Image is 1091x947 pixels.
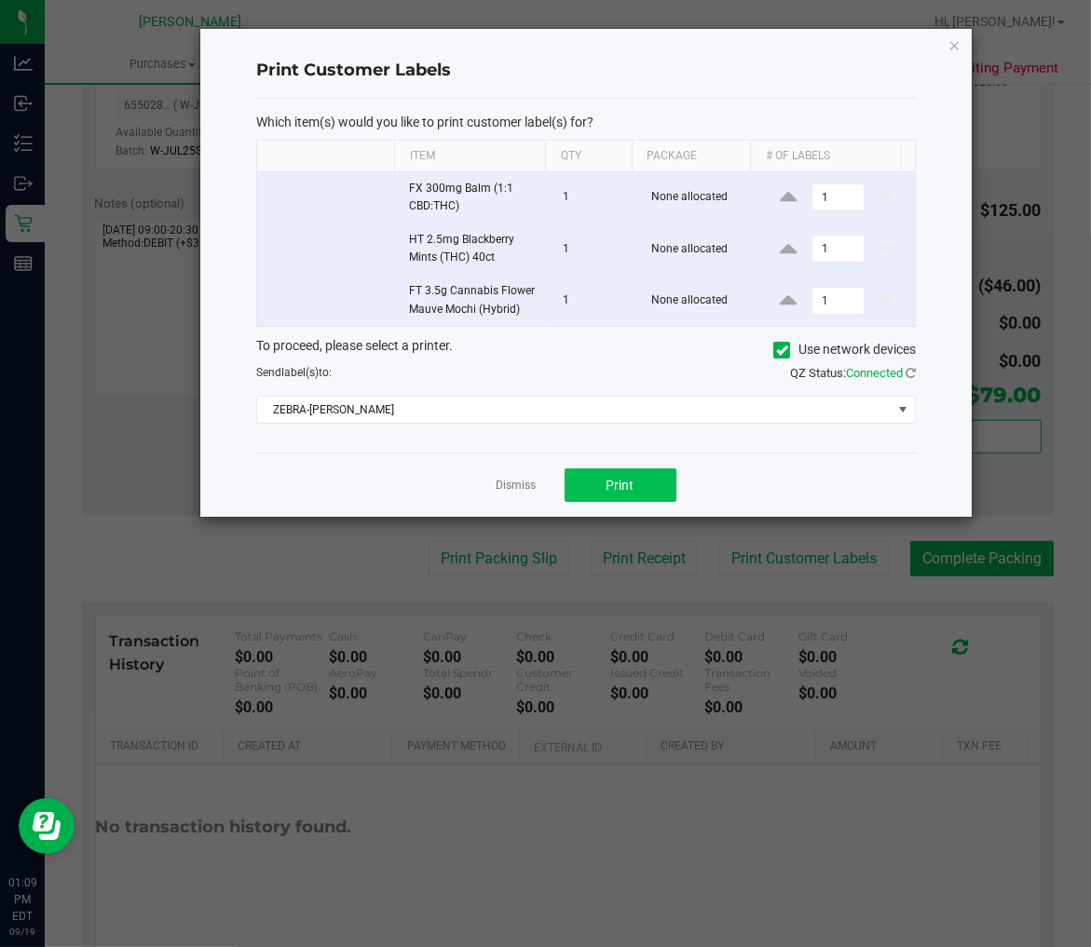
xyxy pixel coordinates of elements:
td: None allocated [640,172,761,223]
td: None allocated [640,223,761,275]
span: ZEBRA-[PERSON_NAME] [257,397,892,423]
span: label(s) [281,366,319,379]
td: 1 [552,172,640,223]
div: To proceed, please select a printer. [242,336,930,364]
td: HT 2.5mg Blackberry Mints (THC) 40ct [398,223,552,275]
label: Use network devices [773,340,916,359]
th: Qty [545,141,632,172]
iframe: Resource center [19,798,75,854]
span: Send to: [256,366,332,379]
td: FT 3.5g Cannabis Flower Mauve Mochi (Hybrid) [398,275,552,325]
th: # of labels [750,141,901,172]
p: Which item(s) would you like to print customer label(s) for? [256,114,916,130]
h4: Print Customer Labels [256,59,916,83]
button: Print [565,468,676,502]
th: Item [394,141,545,172]
td: 1 [552,223,640,275]
td: None allocated [640,275,761,325]
span: Connected [846,366,903,380]
td: 1 [552,275,640,325]
th: Package [632,141,750,172]
span: QZ Status: [790,366,916,380]
a: Dismiss [497,478,537,494]
span: Print [607,478,634,493]
td: FX 300mg Balm (1:1 CBD:THC) [398,172,552,223]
